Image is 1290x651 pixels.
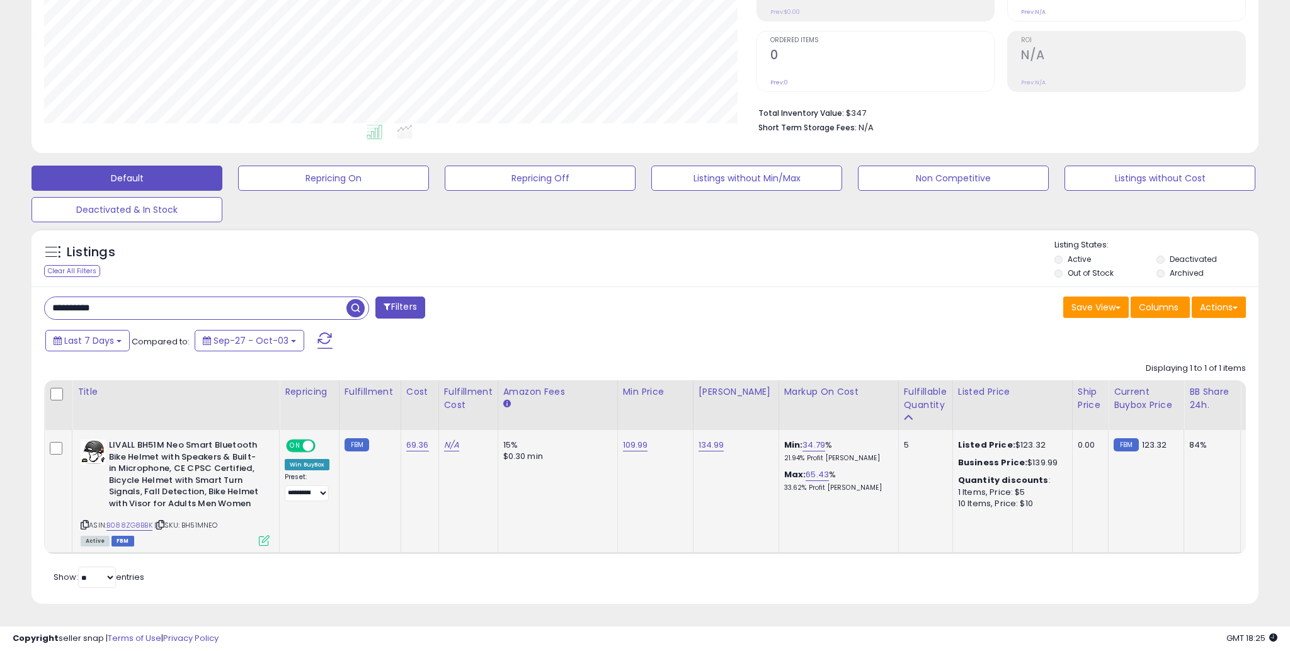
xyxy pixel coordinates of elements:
[770,79,788,86] small: Prev: 0
[1063,297,1129,318] button: Save View
[31,197,222,222] button: Deactivated & In Stock
[45,330,130,351] button: Last 7 Days
[1078,385,1103,412] div: Ship Price
[54,571,144,583] span: Show: entries
[1021,8,1046,16] small: Prev: N/A
[1114,438,1138,451] small: FBM
[1078,439,1099,451] div: 0.00
[958,457,1063,468] div: $139.99
[806,468,829,481] a: 65.43
[106,520,152,531] a: B088ZG8BBK
[285,385,334,399] div: Repricing
[67,244,115,261] h5: Listings
[784,469,889,492] div: %
[958,475,1063,486] div: :
[958,439,1063,451] div: $123.32
[64,334,114,347] span: Last 7 Days
[503,451,608,462] div: $0.30 min
[770,8,800,16] small: Prev: $0.00
[1054,239,1259,251] p: Listing States:
[444,385,493,412] div: Fulfillment Cost
[770,48,995,65] h2: 0
[958,385,1067,399] div: Listed Price
[958,439,1015,451] b: Listed Price:
[904,439,943,451] div: 5
[623,439,648,451] a: 109.99
[314,441,334,451] span: OFF
[958,498,1063,509] div: 10 Items, Price: $10
[287,441,303,451] span: ON
[81,536,110,546] span: All listings currently available for purchase on Amazon
[758,108,844,118] b: Total Inventory Value:
[958,487,1063,498] div: 1 Items, Price: $5
[445,166,636,191] button: Repricing Off
[779,380,898,430] th: The percentage added to the cost of goods (COGS) that forms the calculator for Min & Max prices.
[784,468,806,480] b: Max:
[163,632,219,644] a: Privacy Policy
[1192,297,1246,318] button: Actions
[784,484,889,492] p: 33.62% Profit [PERSON_NAME]
[109,439,262,512] b: LIVALL BH51M Neo Smart Bluetooth Bike Helmet with Speakers & Built-in Microphone, CE CPSC Certifi...
[958,456,1027,468] b: Business Price:
[784,439,803,451] b: Min:
[1021,48,1245,65] h2: N/A
[285,459,329,470] div: Win BuyBox
[154,520,218,530] span: | SKU: BH51MNEO
[1146,363,1246,375] div: Displaying 1 to 1 of 1 items
[77,385,274,399] div: Title
[1189,439,1231,451] div: 84%
[44,265,100,277] div: Clear All Filters
[699,385,773,399] div: [PERSON_NAME]
[651,166,842,191] button: Listings without Min/Max
[1226,632,1277,644] span: 2025-10-11 18:25 GMT
[1021,37,1245,44] span: ROI
[699,439,724,451] a: 134.99
[859,122,874,133] span: N/A
[345,385,396,399] div: Fulfillment
[111,536,134,546] span: FBM
[108,632,161,644] a: Terms of Use
[958,474,1049,486] b: Quantity discounts
[802,439,825,451] a: 34.79
[406,439,429,451] a: 69.36
[406,385,433,399] div: Cost
[238,166,429,191] button: Repricing On
[770,37,995,44] span: Ordered Items
[444,439,459,451] a: N/A
[1131,297,1190,318] button: Columns
[1170,254,1217,264] label: Deactivated
[13,632,59,644] strong: Copyright
[1068,268,1114,278] label: Out of Stock
[758,122,857,133] b: Short Term Storage Fees:
[1139,301,1179,314] span: Columns
[858,166,1049,191] button: Non Competitive
[784,385,893,399] div: Markup on Cost
[758,105,1237,120] li: $347
[195,330,304,351] button: Sep-27 - Oct-03
[623,385,688,399] div: Min Price
[1170,268,1204,278] label: Archived
[904,385,947,412] div: Fulfillable Quantity
[375,297,425,319] button: Filters
[1189,385,1235,412] div: BB Share 24h.
[503,399,511,410] small: Amazon Fees.
[31,166,222,191] button: Default
[503,439,608,451] div: 15%
[1065,166,1255,191] button: Listings without Cost
[503,385,612,399] div: Amazon Fees
[1068,254,1091,264] label: Active
[784,454,889,463] p: 21.94% Profit [PERSON_NAME]
[1114,385,1179,412] div: Current Buybox Price
[285,473,329,501] div: Preset:
[1142,439,1167,451] span: 123.32
[81,439,270,545] div: ASIN:
[784,439,889,463] div: %
[345,438,369,451] small: FBM
[13,633,219,645] div: seller snap | |
[214,334,288,347] span: Sep-27 - Oct-03
[1021,79,1046,86] small: Prev: N/A
[132,336,190,348] span: Compared to:
[81,439,106,465] img: 41+3mca+cNL._SL40_.jpg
